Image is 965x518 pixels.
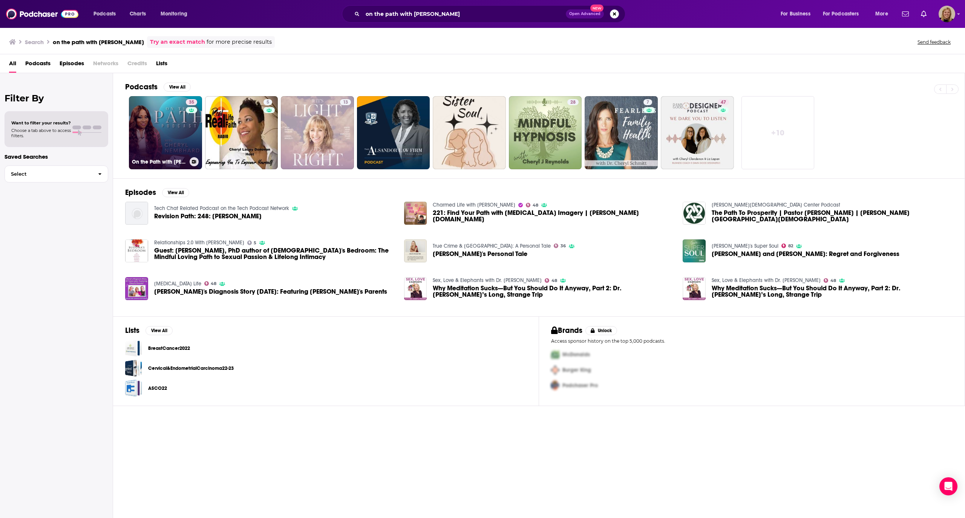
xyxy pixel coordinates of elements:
[585,326,617,335] button: Unlock
[25,57,51,73] a: Podcasts
[125,340,142,357] a: BreastCancer2022
[683,239,706,262] img: Oprah and Cheryl Strayed: Regret and Forgiveness
[712,285,953,298] span: Why Meditation Sucks—But You Should Do It Anyway, Part 2: Dr. [PERSON_NAME]’s Long, Strange Trip
[551,338,953,344] p: Access sponsor history on the top 5,000 podcasts.
[712,251,899,257] span: [PERSON_NAME] and [PERSON_NAME]: Regret and Forgiveness
[25,38,44,46] h3: Search
[340,99,351,105] a: 13
[561,244,566,248] span: 36
[148,364,234,372] a: Cervical&EndometrialCarcinoma22-23
[125,326,139,335] h2: Lists
[712,210,953,222] span: The Path To Prosperity | Pastor [PERSON_NAME] | [PERSON_NAME][GEOGRAPHIC_DATA][DEMOGRAPHIC_DATA]
[683,277,706,300] img: Why Meditation Sucks—But You Should Do It Anyway, Part 2: Dr. Cheryl’s Long, Strange Trip
[125,82,191,92] a: PodcastsView All
[824,278,836,283] a: 48
[404,277,427,300] img: Why Meditation Sucks—But You Should Do It Anyway, Part 2: Dr. Cheryl’s Long, Strange Trip
[204,281,217,286] a: 48
[643,99,652,105] a: 7
[818,8,870,20] button: open menu
[939,6,955,22] span: Logged in as avansolkema
[127,57,147,73] span: Credits
[712,210,953,222] a: The Path To Prosperity | Pastor Cheryl S Jackson | Grace Christian Center
[9,57,16,73] a: All
[548,362,562,378] img: Second Pro Logo
[562,351,590,358] span: McDonalds
[545,278,557,283] a: 48
[718,99,729,105] a: 47
[823,9,859,19] span: For Podcasters
[570,99,576,106] span: 28
[125,202,148,225] a: Revision Path: 248: Cheryl D. Miller
[125,360,142,377] a: Cervical&EndometrialCarcinoma22-23
[11,120,71,126] span: Want to filter your results?
[162,188,189,197] button: View All
[721,99,726,106] span: 47
[125,188,189,197] a: EpisodesView All
[712,202,840,208] a: Grace Christian Center Podcast
[130,9,146,19] span: Charts
[207,38,272,46] span: for more precise results
[164,83,191,92] button: View All
[781,9,810,19] span: For Business
[125,326,173,335] a: ListsView All
[60,57,84,73] a: Episodes
[533,204,538,207] span: 48
[562,382,598,389] span: Podchaser Pro
[125,380,142,397] span: ASCO22
[146,326,173,335] button: View All
[433,210,674,222] a: 221: Find Your Path with Hypnotic Imagery | Cheryl O’Neil C.Ht
[53,38,144,46] h3: on the path with [PERSON_NAME]
[5,93,108,104] h2: Filter By
[712,277,821,284] a: Sex, Love & Elephants with Dr. Cheryl
[585,96,658,169] a: 7
[154,288,387,295] span: [PERSON_NAME]'s Diagnosis Story [DATE]: Featuring [PERSON_NAME]'s Parents
[551,279,557,282] span: 48
[939,6,955,22] button: Show profile menu
[433,277,542,284] a: Sex, Love & Elephants with Dr. Cheryl
[148,344,190,352] a: BreastCancer2022
[125,239,148,262] a: Guest: Cheryl Fraser, PhD author of Buddha's Bedroom: The Mindful Loving Path to Sexual Passion &...
[741,96,815,169] a: +10
[211,282,216,285] span: 48
[433,202,515,208] a: Charmed Life with Tricia Carr
[154,288,387,295] a: Cheryl's Diagnosis Story Twenty Years Later: Featuring Cheryl's Parents
[509,96,582,169] a: 28
[93,57,118,73] span: Networks
[155,8,197,20] button: open menu
[132,159,187,165] h3: On the Path with [PERSON_NAME]
[548,378,562,393] img: Third Pro Logo
[254,241,256,245] span: 5
[562,367,591,373] span: Burger King
[5,166,108,182] button: Select
[150,38,205,46] a: Try an exact match
[712,251,899,257] a: Oprah and Cheryl Strayed: Regret and Forgiveness
[154,213,262,219] a: Revision Path: 248: Cheryl D. Miller
[125,8,150,20] a: Charts
[683,202,706,225] a: The Path To Prosperity | Pastor Cheryl S Jackson | Grace Christian Center
[154,205,289,211] a: Tech Chat Related Podcast on the Tech Podcast Network
[899,8,912,20] a: Show notifications dropdown
[125,277,148,300] img: Cheryl's Diagnosis Story Twenty Years Later: Featuring Cheryl's Parents
[363,8,566,20] input: Search podcasts, credits, & more...
[205,96,278,169] a: 5
[939,477,957,495] div: Open Intercom Messenger
[6,7,78,21] a: Podchaser - Follow, Share and Rate Podcasts
[433,285,674,298] a: Why Meditation Sucks—But You Should Do It Anyway, Part 2: Dr. Cheryl’s Long, Strange Trip
[343,99,348,106] span: 13
[156,57,167,73] a: Lists
[404,239,427,262] img: Cheryl's Personal Tale
[404,202,427,225] a: 221: Find Your Path with Hypnotic Imagery | Cheryl O’Neil C.Ht
[939,6,955,22] img: User Profile
[569,12,600,16] span: Open Advanced
[88,8,126,20] button: open menu
[154,247,395,260] a: Guest: Cheryl Fraser, PhD author of Buddha's Bedroom: The Mindful Loving Path to Sexual Passion &...
[712,243,778,249] a: Oprah's Super Soul
[712,285,953,298] a: Why Meditation Sucks—But You Should Do It Anyway, Part 2: Dr. Cheryl’s Long, Strange Trip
